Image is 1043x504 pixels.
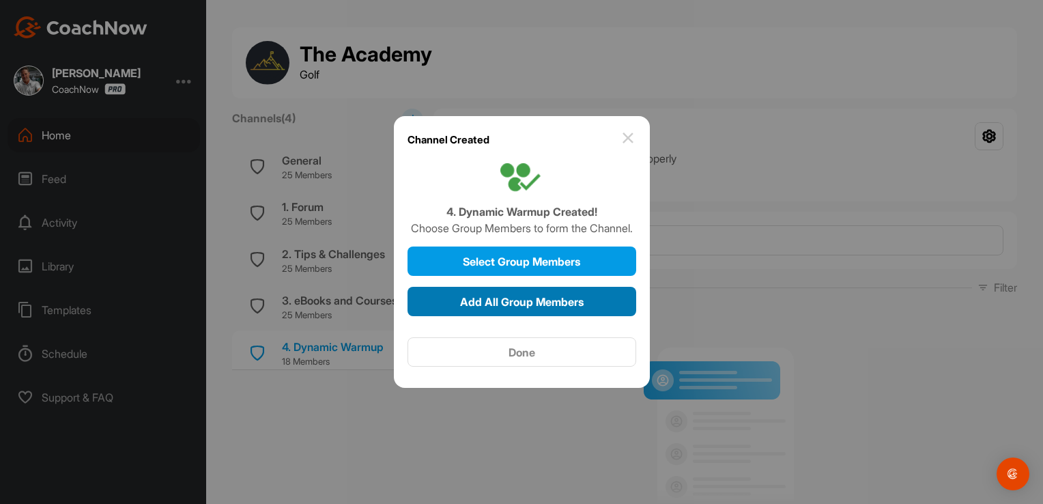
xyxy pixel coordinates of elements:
[460,295,584,309] span: Add All Group Members
[411,220,633,236] p: Choose Group Members to form the Channel.
[500,163,543,193] img: channel icon
[408,130,489,150] h1: Channel Created
[509,346,535,359] span: Done
[620,130,636,146] img: close
[463,255,580,268] span: Select Group Members
[408,337,636,367] button: Done
[408,247,636,276] button: Select Group Members
[446,205,597,219] b: 4. Dynamic Warmup Created!
[408,287,636,316] button: Add All Group Members
[997,458,1029,490] div: Open Intercom Messenger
